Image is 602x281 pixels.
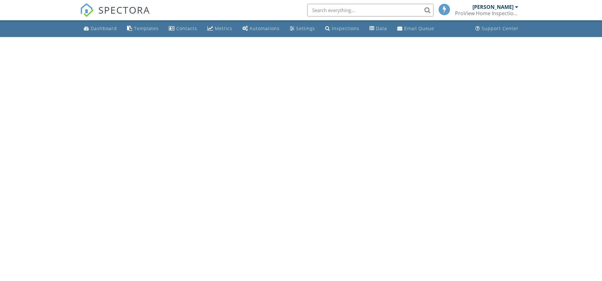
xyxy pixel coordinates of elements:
[395,23,437,35] a: Email Queue
[332,25,359,31] div: Inspections
[215,25,232,31] div: Metrics
[323,23,362,35] a: Inspections
[80,3,94,17] img: The Best Home Inspection Software - Spectora
[166,23,200,35] a: Contacts
[367,23,390,35] a: Data
[455,10,518,16] div: ProView Home Inspections, LLC
[240,23,282,35] a: Automations (Basic)
[81,23,119,35] a: Dashboard
[482,25,519,31] div: Support Center
[473,23,521,35] a: Support Center
[307,4,434,16] input: Search everything...
[404,25,434,31] div: Email Queue
[91,25,117,31] div: Dashboard
[472,4,514,10] div: [PERSON_NAME]
[176,25,197,31] div: Contacts
[376,25,387,31] div: Data
[287,23,318,35] a: Settings
[134,25,159,31] div: Templates
[98,3,150,16] span: SPECTORA
[125,23,161,35] a: Templates
[296,25,315,31] div: Settings
[205,23,235,35] a: Metrics
[250,25,280,31] div: Automations
[80,9,150,22] a: SPECTORA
